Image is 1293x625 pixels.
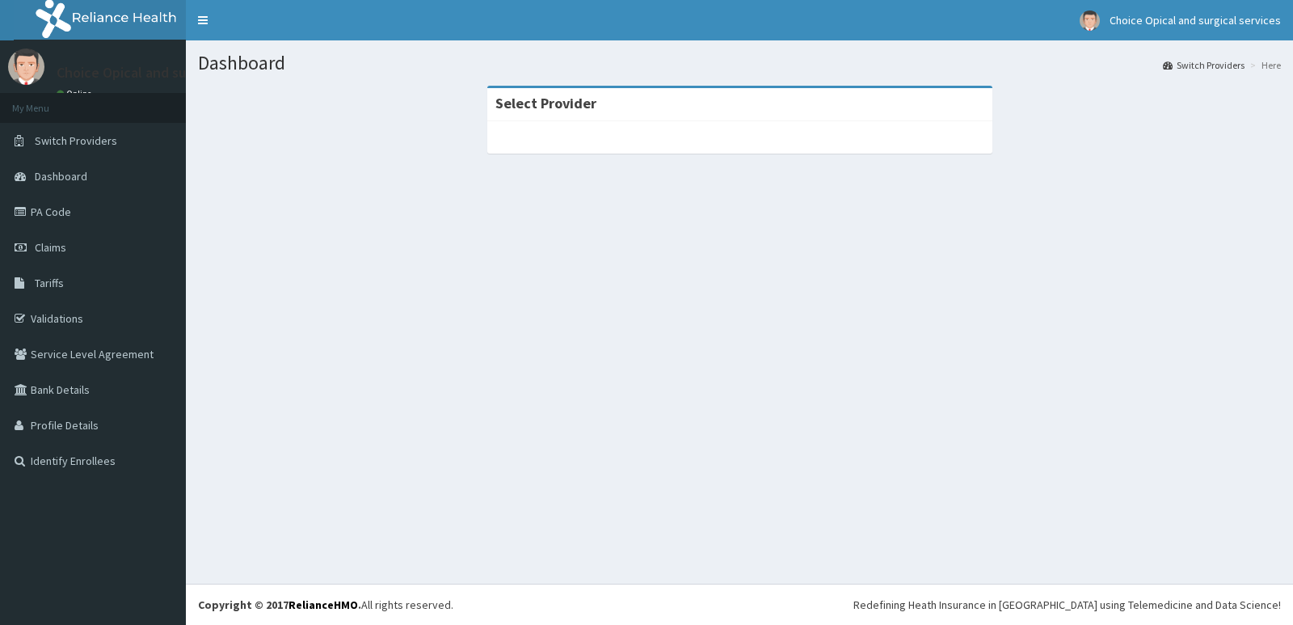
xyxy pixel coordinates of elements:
[35,276,64,290] span: Tariffs
[8,49,44,85] img: User Image
[1080,11,1100,31] img: User Image
[198,598,361,612] strong: Copyright © 2017 .
[35,240,66,255] span: Claims
[1110,13,1281,27] span: Choice Opical and surgical services
[57,88,95,99] a: Online
[289,598,358,612] a: RelianceHMO
[853,597,1281,613] div: Redefining Heath Insurance in [GEOGRAPHIC_DATA] using Telemedicine and Data Science!
[1163,58,1245,72] a: Switch Providers
[1246,58,1281,72] li: Here
[35,169,87,184] span: Dashboard
[198,53,1281,74] h1: Dashboard
[495,94,596,112] strong: Select Provider
[35,133,117,148] span: Switch Providers
[186,584,1293,625] footer: All rights reserved.
[57,65,276,80] p: Choice Opical and surgical services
